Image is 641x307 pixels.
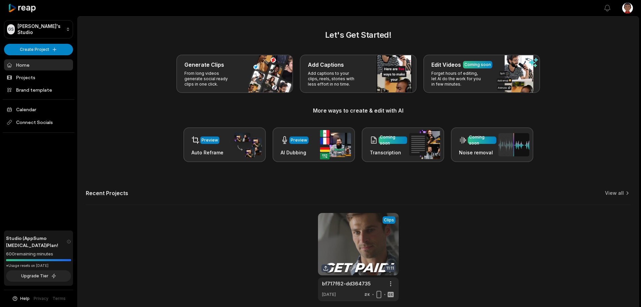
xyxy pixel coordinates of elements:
p: [PERSON_NAME]'s Studio [17,23,63,35]
div: Coming soon [469,134,495,146]
h3: More ways to create & edit with AI [86,106,631,115]
div: Coming soon [464,62,491,68]
p: Forget hours of editing, let AI do the work for you in few minutes. [431,71,484,87]
a: View all [605,190,624,196]
h2: Recent Projects [86,190,128,196]
div: Preview [202,137,218,143]
div: GS [7,24,15,34]
button: Create Project [4,44,73,55]
img: ai_dubbing.png [320,130,351,159]
a: bf717f62-dd364735 [322,280,371,287]
span: Help [20,296,30,302]
a: Calendar [4,104,73,115]
img: auto_reframe.png [231,132,262,158]
div: 600 remaining minutes [6,251,71,257]
h3: Auto Reframe [191,149,223,156]
h2: Let's Get Started! [86,29,631,41]
img: transcription.png [409,130,440,159]
img: noise_removal.png [498,133,529,156]
h3: Add Captions [308,61,344,69]
button: Help [12,296,30,302]
h3: Transcription [370,149,407,156]
p: Add captions to your clips, reels, stories with less effort in no time. [308,71,360,87]
a: Home [4,59,73,70]
button: Upgrade Tier [6,270,71,282]
div: Coming soon [380,134,406,146]
div: Preview [291,137,307,143]
div: *Usage resets on [DATE] [6,263,71,268]
span: Studio (AppSumo [MEDICAL_DATA]) Plan! [6,235,67,249]
h3: AI Dubbing [281,149,309,156]
a: Projects [4,72,73,83]
a: Terms [52,296,66,302]
h3: Generate Clips [184,61,224,69]
a: Brand template [4,84,73,95]
h3: Noise removal [459,149,496,156]
p: From long videos generate social ready clips in one click. [184,71,237,87]
h3: Edit Videos [431,61,461,69]
span: Connect Socials [4,116,73,128]
a: Privacy [34,296,48,302]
